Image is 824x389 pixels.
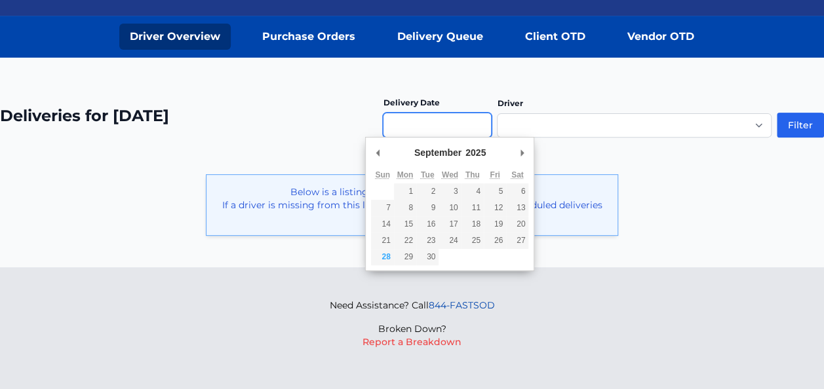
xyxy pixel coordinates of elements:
[371,216,393,232] button: 14
[217,185,607,225] p: Below is a listing of drivers with deliveries for [DATE]. If a driver is missing from this list -...
[330,299,495,312] p: Need Assistance? Call
[484,200,506,216] button: 12
[442,170,458,179] abbr: Wednesday
[383,98,439,107] label: Delivery Date
[506,200,528,216] button: 13
[429,299,495,311] a: 844-FASTSOD
[461,216,484,232] button: 18
[371,249,393,265] button: 28
[394,200,416,216] button: 8
[416,216,439,232] button: 16
[387,24,494,50] a: Delivery Queue
[371,232,393,249] button: 21
[617,24,705,50] a: Vendor OTD
[439,232,461,249] button: 24
[371,143,384,162] button: Previous Month
[484,216,506,232] button: 19
[416,183,439,200] button: 2
[394,183,416,200] button: 1
[371,200,393,216] button: 7
[484,183,506,200] button: 5
[394,249,416,265] button: 29
[463,143,488,162] div: 2025
[375,170,390,179] abbr: Sunday
[330,322,495,335] p: Broken Down?
[777,113,824,138] button: Filter
[465,170,480,179] abbr: Thursday
[497,98,522,108] label: Driver
[439,183,461,200] button: 3
[397,170,414,179] abbr: Monday
[394,232,416,249] button: 22
[416,232,439,249] button: 23
[461,200,484,216] button: 11
[506,183,528,200] button: 6
[515,24,596,50] a: Client OTD
[506,232,528,249] button: 27
[511,170,524,179] abbr: Saturday
[416,249,439,265] button: 30
[439,216,461,232] button: 17
[484,232,506,249] button: 26
[461,232,484,249] button: 25
[461,183,484,200] button: 4
[439,200,461,216] button: 10
[383,113,492,138] input: Use the arrow keys to pick a date
[394,216,416,232] button: 15
[363,335,461,348] button: Report a Breakdown
[490,170,500,179] abbr: Friday
[416,200,439,216] button: 9
[506,216,528,232] button: 20
[515,143,528,162] button: Next Month
[421,170,434,179] abbr: Tuesday
[412,143,463,162] div: September
[252,24,366,50] a: Purchase Orders
[119,24,231,50] a: Driver Overview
